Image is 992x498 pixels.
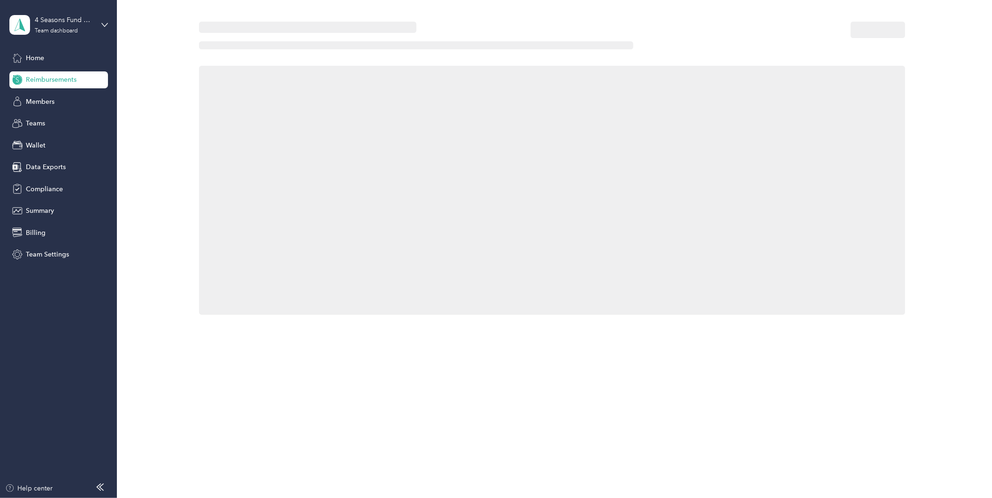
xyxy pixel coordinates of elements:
button: Help center [5,483,53,493]
span: Team Settings [26,249,69,259]
iframe: Everlance-gr Chat Button Frame [939,445,992,498]
span: Compliance [26,184,63,194]
span: Data Exports [26,162,66,172]
span: Reimbursements [26,75,77,85]
span: Teams [26,118,45,128]
span: Home [26,53,44,63]
span: Billing [26,228,46,238]
div: Team dashboard [35,28,78,34]
span: Summary [26,206,54,216]
span: Wallet [26,140,46,150]
span: Members [26,97,54,107]
div: 4 Seasons Fund Raising [35,15,93,25]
